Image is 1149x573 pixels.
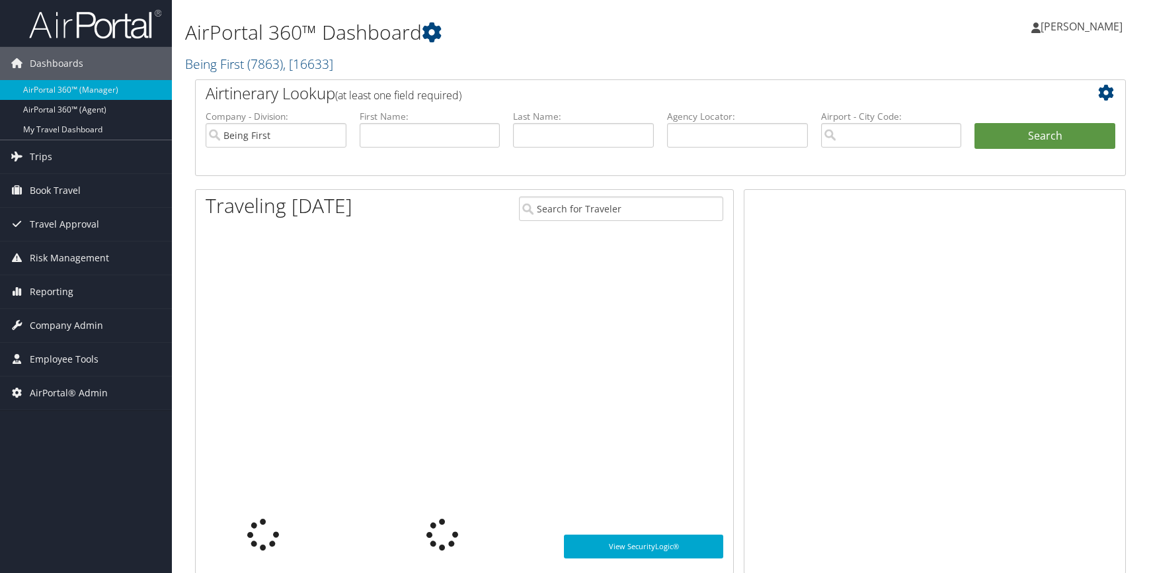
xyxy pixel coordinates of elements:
span: Risk Management [30,242,109,275]
span: Employee Tools [30,343,99,376]
span: Book Travel [30,174,81,207]
h1: AirPortal 360™ Dashboard [185,19,819,46]
span: , [ 16633 ] [283,55,333,73]
a: View SecurityLogic® [564,535,723,558]
span: Dashboards [30,47,83,80]
input: Search for Traveler [519,197,723,221]
span: Trips [30,140,52,173]
label: Company - Division: [206,110,346,123]
span: Company Admin [30,309,103,342]
a: [PERSON_NAME] [1031,7,1136,46]
label: Last Name: [513,110,654,123]
a: Being First [185,55,333,73]
span: AirPortal® Admin [30,376,108,410]
span: ( 7863 ) [247,55,283,73]
label: Airport - City Code: [821,110,962,123]
label: Agency Locator: [667,110,808,123]
h2: Airtinerary Lookup [206,82,1038,105]
span: [PERSON_NAME] [1041,19,1123,34]
img: airportal-logo.png [29,9,161,40]
span: Travel Approval [30,208,99,241]
label: First Name: [360,110,500,123]
h1: Traveling [DATE] [206,192,352,220]
button: Search [974,123,1115,150]
span: (at least one field required) [335,88,461,103]
span: Reporting [30,275,73,308]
